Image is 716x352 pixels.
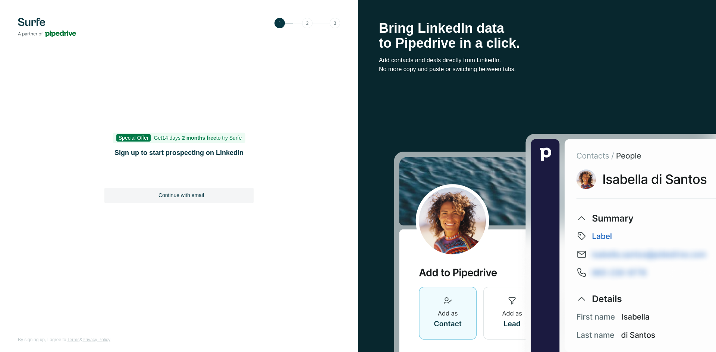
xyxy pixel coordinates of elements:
span: Get to try Surfe [154,135,242,141]
b: 2 months free [182,135,216,141]
s: 14 days [162,135,180,141]
span: By signing up, I agree to [18,337,66,342]
p: Add contacts and deals directly from LinkedIn. [379,56,695,65]
img: Surfe's logo [18,18,76,37]
span: Special Offer [116,134,151,142]
h1: Sign up to start prospecting on LinkedIn [104,148,254,158]
span: Continue with email [158,191,204,199]
img: Step 1 [274,18,340,28]
iframe: Sign in with Google Button [101,168,257,184]
span: & [79,337,82,342]
p: No more copy and paste or switching between tabs. [379,65,695,74]
a: Privacy Policy [82,337,110,342]
h1: Bring LinkedIn data to Pipedrive in a click. [379,21,695,51]
a: Terms [67,337,80,342]
img: Surfe Stock Photo - Selling good vibes [394,133,716,352]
